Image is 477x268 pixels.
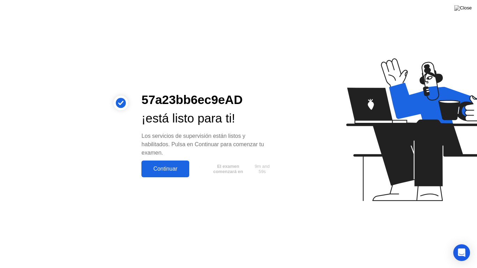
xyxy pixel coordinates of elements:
div: Continuar [144,166,187,172]
button: Continuar [141,161,189,177]
button: El examen comenzará en9m and 59s [193,162,275,176]
div: Open Intercom Messenger [453,244,470,261]
img: Close [454,5,472,11]
span: 9m and 59s [252,164,272,174]
div: Los servicios de supervisión están listos y habilitados. Pulsa en Continuar para comenzar tu examen. [141,132,275,157]
div: ¡está listo para ti! [141,109,275,128]
div: 57a23bb6ec9eAD [141,91,275,109]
